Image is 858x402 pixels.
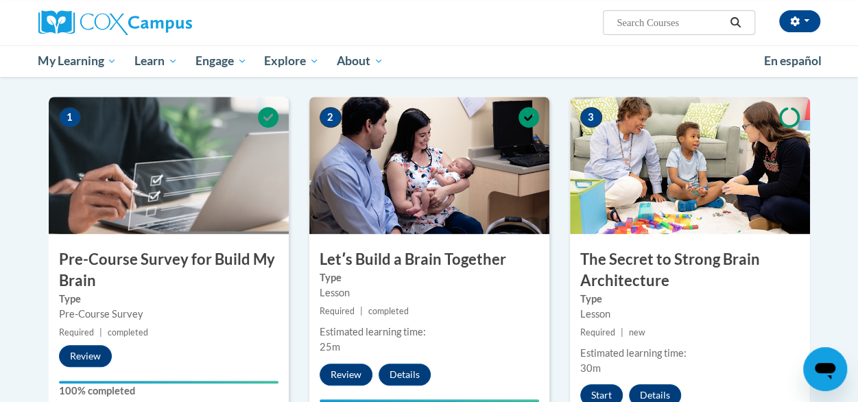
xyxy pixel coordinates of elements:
[28,45,831,77] div: Main menu
[320,364,372,386] button: Review
[309,249,549,270] h3: Letʹs Build a Brain Together
[360,306,363,316] span: |
[49,97,289,234] img: Course Image
[629,327,645,338] span: new
[580,327,615,338] span: Required
[38,10,285,35] a: Cox Campus
[255,45,328,77] a: Explore
[59,307,278,322] div: Pre-Course Survey
[328,45,392,77] a: About
[264,53,319,69] span: Explore
[320,270,539,285] label: Type
[803,347,847,391] iframe: Button to launch messaging window, conversation in progress
[126,45,187,77] a: Learn
[337,53,383,69] span: About
[580,346,800,361] div: Estimated learning time:
[320,324,539,340] div: Estimated learning time:
[320,341,340,353] span: 25m
[320,399,539,402] div: Your progress
[134,53,178,69] span: Learn
[755,47,831,75] a: En español
[779,10,820,32] button: Account Settings
[59,107,81,128] span: 1
[580,107,602,128] span: 3
[725,14,746,31] button: Search
[38,53,117,69] span: My Learning
[29,45,126,77] a: My Learning
[368,306,409,316] span: completed
[187,45,256,77] a: Engage
[615,14,725,31] input: Search Courses
[195,53,247,69] span: Engage
[764,54,822,68] span: En español
[621,327,623,338] span: |
[309,97,549,234] img: Course Image
[320,285,539,300] div: Lesson
[320,306,355,316] span: Required
[580,292,800,307] label: Type
[580,307,800,322] div: Lesson
[108,327,148,338] span: completed
[49,249,289,292] h3: Pre-Course Survey for Build My Brain
[59,292,278,307] label: Type
[379,364,431,386] button: Details
[59,381,278,383] div: Your progress
[320,107,342,128] span: 2
[570,249,810,292] h3: The Secret to Strong Brain Architecture
[99,327,102,338] span: |
[59,327,94,338] span: Required
[570,97,810,234] img: Course Image
[580,362,601,374] span: 30m
[59,345,112,367] button: Review
[59,383,278,399] label: 100% completed
[38,10,192,35] img: Cox Campus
